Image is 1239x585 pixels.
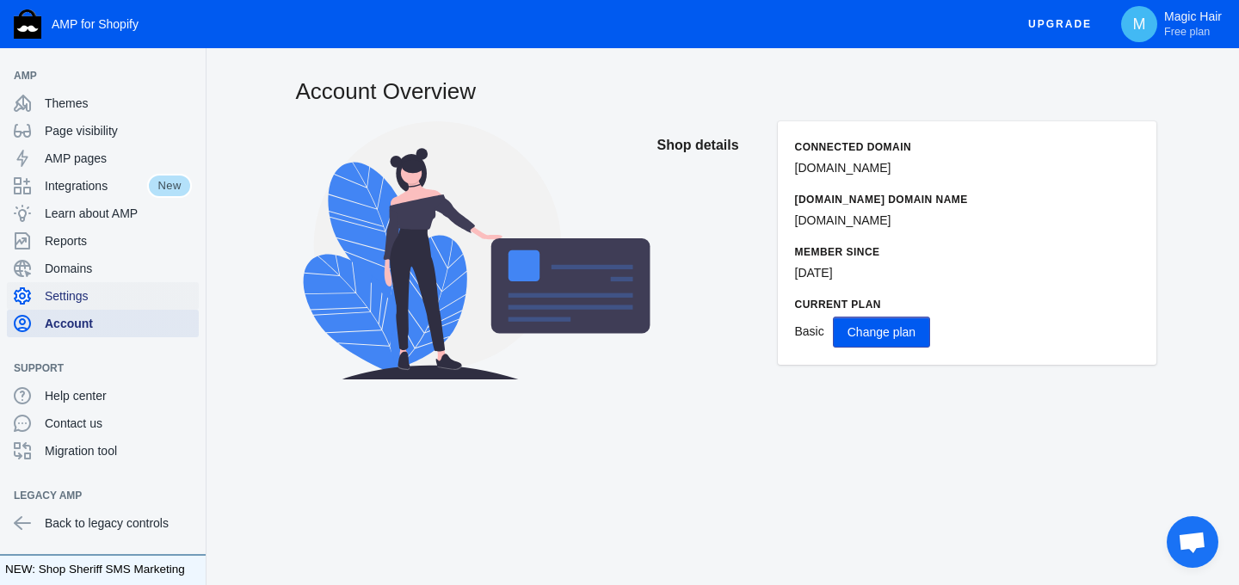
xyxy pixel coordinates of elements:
[45,387,192,404] span: Help center
[7,255,199,282] a: Domains
[45,177,147,194] span: Integrations
[795,324,824,338] span: Basic
[45,260,192,277] span: Domains
[848,325,915,339] span: Change plan
[175,365,202,372] button: Add a sales channel
[7,409,199,437] a: Contact us
[45,287,192,305] span: Settings
[7,117,199,145] a: Page visibility
[296,76,1156,107] h2: Account Overview
[45,95,192,112] span: Themes
[45,315,192,332] span: Account
[7,437,199,465] a: Migration tool
[795,191,1139,208] h6: [DOMAIN_NAME] domain name
[45,232,192,249] span: Reports
[45,442,192,459] span: Migration tool
[795,296,1139,313] h6: Current Plan
[795,139,1139,156] h6: Connected domain
[45,150,192,167] span: AMP pages
[1164,25,1210,39] span: Free plan
[7,227,199,255] a: Reports
[14,9,41,39] img: Shop Sheriff Logo
[7,310,199,337] a: Account
[833,317,930,348] button: Change plan
[795,212,1139,230] p: [DOMAIN_NAME]
[45,122,192,139] span: Page visibility
[795,243,1139,261] h6: Member since
[7,89,199,117] a: Themes
[7,172,199,200] a: IntegrationsNew
[657,121,761,169] h2: Shop details
[52,17,139,31] span: AMP for Shopify
[1014,9,1106,40] button: Upgrade
[795,264,1139,282] p: [DATE]
[1028,9,1092,40] span: Upgrade
[7,145,199,172] a: AMP pages
[14,67,175,84] span: AMP
[1167,516,1218,568] div: Chat abierto
[7,282,199,310] a: Settings
[175,72,202,79] button: Add a sales channel
[45,415,192,432] span: Contact us
[1131,15,1148,33] span: M
[45,205,192,222] span: Learn about AMP
[7,200,199,227] a: Learn about AMP
[1164,9,1222,39] p: Magic Hair
[147,174,192,198] span: New
[14,360,175,377] span: Support
[795,159,1139,177] p: [DOMAIN_NAME]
